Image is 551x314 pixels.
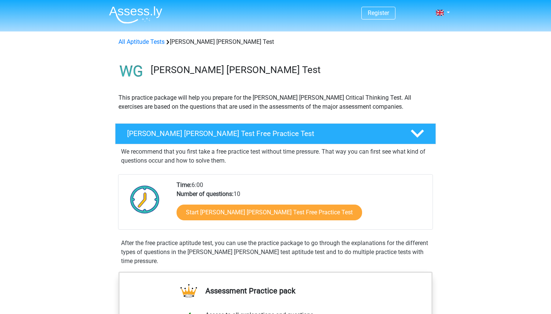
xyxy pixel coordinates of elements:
img: Clock [126,181,164,218]
p: We recommend that you first take a free practice test without time pressure. That way you can fir... [121,147,430,165]
img: watson glaser test [115,55,147,87]
p: This practice package will help you prepare for the [PERSON_NAME] [PERSON_NAME] Critical Thinking... [118,93,433,111]
a: [PERSON_NAME] [PERSON_NAME] Test Free Practice Test [112,123,439,144]
a: Register [368,9,389,16]
div: 6:00 10 [171,181,432,229]
div: After the free practice aptitude test, you can use the practice package to go through the explana... [118,239,433,266]
a: Start [PERSON_NAME] [PERSON_NAME] Test Free Practice Test [177,205,362,220]
img: Assessly [109,6,162,24]
b: Time: [177,181,192,188]
h3: [PERSON_NAME] [PERSON_NAME] Test [151,64,430,76]
h4: [PERSON_NAME] [PERSON_NAME] Test Free Practice Test [127,129,398,138]
div: [PERSON_NAME] [PERSON_NAME] Test [115,37,436,46]
a: All Aptitude Tests [118,38,165,45]
b: Number of questions: [177,190,234,197]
